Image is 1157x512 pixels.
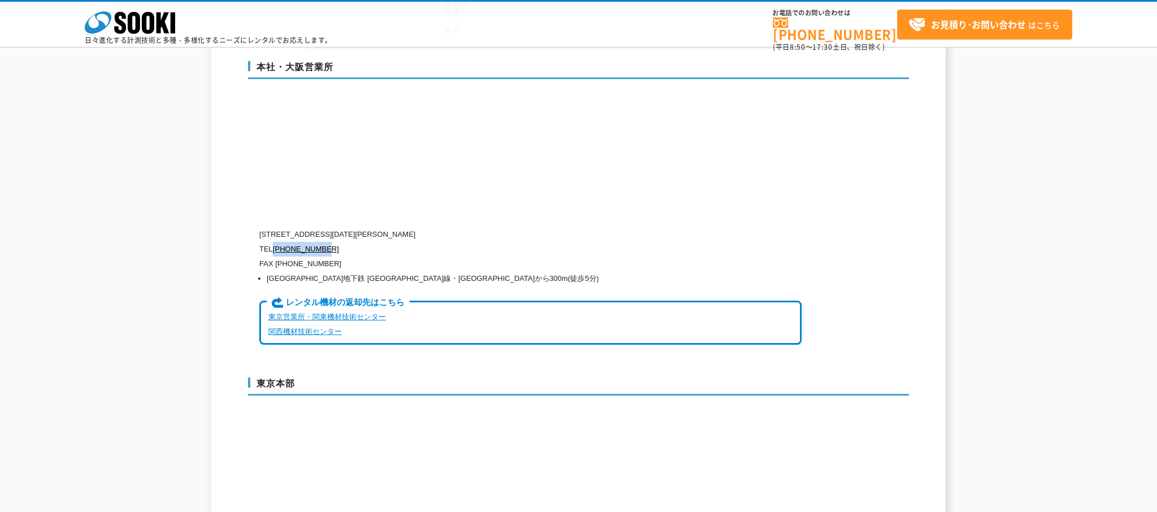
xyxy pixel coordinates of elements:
[268,327,342,336] a: 関西機材技術センター
[931,18,1026,31] strong: お見積り･お問い合わせ
[259,227,802,242] p: [STREET_ADDRESS][DATE][PERSON_NAME]
[908,16,1060,33] span: はこちら
[259,242,802,257] p: TEL
[773,10,897,16] span: お電話でのお問い合わせは
[248,378,909,396] h3: 東京本部
[790,42,806,52] span: 8:50
[773,18,897,41] a: [PHONE_NUMBER]
[897,10,1072,40] a: お見積り･お問い合わせはこちら
[85,37,332,44] p: 日々進化する計測技術と多種・多様化するニーズにレンタルでお応えします。
[268,313,386,321] a: 東京営業所・関東機材技術センター
[773,42,885,52] span: (平日 ～ 土日、祝日除く)
[248,61,909,79] h3: 本社・大阪営業所
[812,42,833,52] span: 17:30
[273,245,339,253] a: [PHONE_NUMBER]
[259,257,802,271] p: FAX [PHONE_NUMBER]
[267,271,802,286] li: [GEOGRAPHIC_DATA]地下鉄 [GEOGRAPHIC_DATA]線・[GEOGRAPHIC_DATA]から300m(徒歩5分)
[267,297,410,309] span: レンタル機材の返却先はこちら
